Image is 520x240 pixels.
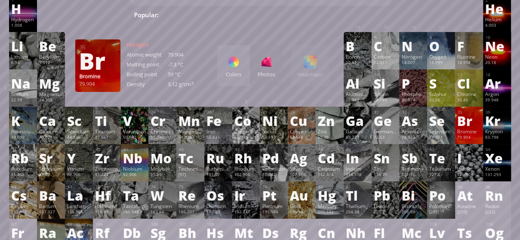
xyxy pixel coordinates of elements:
div: 46 [262,147,286,152]
div: 95.95 [150,172,174,178]
div: -7.3 °C [168,61,209,68]
div: Te [429,151,453,165]
div: 65.38 [318,135,342,141]
div: 9 [458,35,481,40]
div: Silver [290,165,314,172]
div: Radon [485,203,509,209]
div: Platinum [262,203,286,209]
div: Popular: [134,10,165,21]
div: 22.99 [11,97,35,104]
div: 47 [290,147,314,152]
div: 18.998 [457,60,481,66]
sup: 3 [191,80,194,86]
div: Ru [206,151,230,165]
sub: 2 [261,15,264,20]
div: Krypton [485,128,509,135]
div: 127.6 [429,172,453,178]
div: 126.904 [457,172,481,178]
div: Rhodium [234,165,258,172]
div: 33 [402,110,425,115]
div: 85 [458,184,481,190]
div: 107.868 [290,172,314,178]
div: Xenon [485,165,509,172]
div: Tungsten [150,203,174,209]
div: Colors [217,71,250,78]
div: 21 [67,110,91,115]
div: 51.996 [150,135,174,141]
div: 102.906 [234,172,258,178]
div: Lanthanum [67,203,91,209]
div: 101.07 [206,172,230,178]
div: 34 [430,110,453,115]
div: 55 [12,184,35,190]
div: 40.078 [39,135,63,141]
div: Gold [290,203,314,209]
div: 20.18 [485,60,509,66]
div: Bromine [457,128,481,135]
div: Iodine [457,165,481,172]
div: Li [11,39,35,53]
div: Palladium [262,165,286,172]
div: Ca [39,114,63,127]
div: Nb [123,151,147,165]
div: 40 [95,147,119,152]
div: Ge [374,114,398,127]
div: Sodium [11,91,35,97]
div: 25 [179,110,202,115]
div: 74 [151,184,174,190]
div: Helium [485,16,509,23]
div: 79.904 [168,51,209,58]
div: 106.42 [262,172,286,178]
sub: 4 [298,15,301,20]
div: 85.468 [11,172,35,178]
div: Na [11,77,35,90]
div: Pd [262,151,286,165]
div: Lead [374,203,398,209]
div: 14.007 [401,60,425,66]
div: 56 [39,184,63,190]
div: 12.011 [374,60,398,66]
div: Cs [11,189,35,202]
div: Kr [485,114,509,127]
div: Selenium [429,128,453,135]
div: Sb [401,151,425,165]
div: 48 [318,147,342,152]
div: 7 [402,35,425,40]
div: B [346,39,370,53]
div: Ar [485,77,509,90]
div: Thallium [346,203,370,209]
div: Cobalt [234,128,258,135]
div: 22 [95,110,119,115]
div: Neon [485,53,509,60]
div: 180.948 [123,209,147,216]
div: 20 [39,110,63,115]
div: 79 [290,184,314,190]
div: 112.414 [318,172,342,178]
div: Silicon [374,91,398,97]
div: Niobium [123,165,147,172]
div: Au [290,189,314,202]
div: I [457,151,481,165]
div: 83 [402,184,425,190]
div: Rubidium [11,165,35,172]
div: 38 [39,147,63,152]
div: 32 [374,110,398,115]
div: Copper [290,128,314,135]
div: Density [127,80,168,88]
div: 19 [12,110,35,115]
div: Rh [234,151,258,165]
div: 91.224 [95,172,119,178]
div: 63.546 [290,135,314,141]
div: 57 [67,184,91,190]
div: Rn [485,189,509,202]
div: Chromium [150,128,174,135]
div: Bi [401,189,425,202]
div: 59 °C [168,71,209,78]
div: Arsenic [401,128,425,135]
span: H SO + NaOH [333,10,385,20]
div: Manganese [178,128,202,135]
div: 41 [123,147,147,152]
span: HCl [310,10,330,20]
div: Boron [346,53,370,60]
div: 12 [39,72,63,78]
